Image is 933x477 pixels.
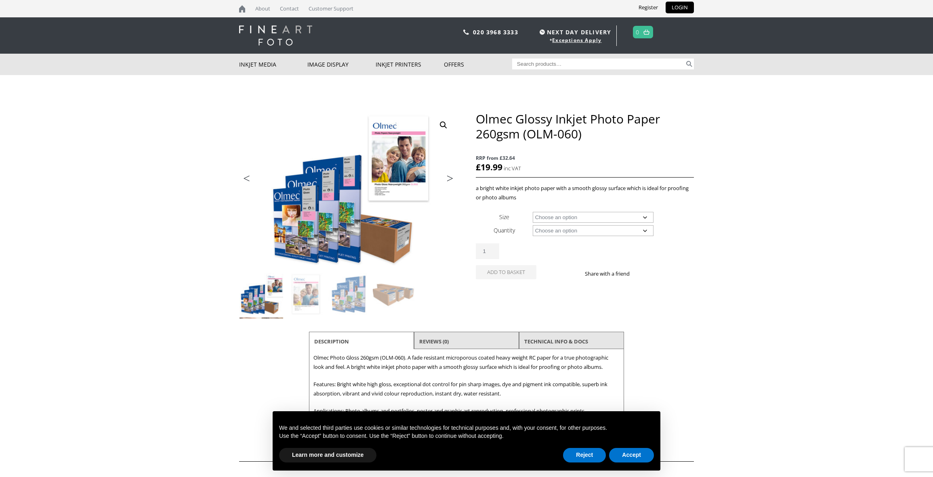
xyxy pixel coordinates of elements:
[633,2,664,13] a: Register
[314,334,349,349] a: Description
[636,26,639,38] a: 0
[659,270,665,277] img: email sharing button
[540,29,545,35] img: time.svg
[436,118,451,132] a: View full-screen image gallery
[476,265,536,279] button: Add to basket
[666,2,694,13] a: LOGIN
[538,27,611,37] span: NEXT DAY DELIVERY
[476,184,694,202] p: a bright white inkjet photo paper with a smooth glossy surface which is ideal for proofing or pho...
[239,111,457,272] img: Olmec Glossy Inkjet Photo Paper 260gsm (OLM-060)
[512,59,685,69] input: Search products…
[476,161,481,173] span: £
[307,54,376,75] a: Image Display
[284,273,328,316] img: Olmec Glossy Inkjet Photo Paper 260gsm (OLM-060) - Image 2
[685,59,694,69] button: Search
[476,243,499,259] input: Product quantity
[313,353,620,372] p: Olmec Photo Gloss 260gsm (OLM-060). A fade resistant microporous coated heavy weight RC paper for...
[643,29,649,35] img: basket.svg
[585,269,639,278] p: Share with a friend
[376,54,444,75] a: Inkjet Printers
[444,54,512,75] a: Offers
[524,334,588,349] a: TECHNICAL INFO & DOCS
[476,111,694,141] h1: Olmec Glossy Inkjet Photo Paper 260gsm (OLM-060)
[609,448,654,462] button: Accept
[494,226,515,234] label: Quantity
[279,424,654,432] p: We and selected third parties use cookies or similar technologies for technical purposes and, wit...
[239,25,312,46] img: logo-white.svg
[240,317,283,361] img: Olmec Glossy Inkjet Photo Paper 260gsm (OLM-060) - Image 5
[239,448,694,462] h2: Related products
[639,270,646,277] img: facebook sharing button
[499,213,509,221] label: Size
[476,161,502,173] bdi: 19.99
[313,380,620,398] p: Features: Bright white high gloss, exceptional dot control for pin sharp images, dye and pigment ...
[463,29,469,35] img: phone.svg
[476,153,694,163] span: RRP from £32.64
[419,334,449,349] a: Reviews (0)
[563,448,606,462] button: Reject
[239,54,307,75] a: Inkjet Media
[240,273,283,316] img: Olmec Glossy Inkjet Photo Paper 260gsm (OLM-060)
[552,37,601,44] a: Exceptions Apply
[279,432,654,440] p: Use the “Accept” button to consent. Use the “Reject” button to continue without accepting.
[279,448,376,462] button: Learn more and customize
[473,28,518,36] a: 020 3968 3333
[649,270,656,277] img: twitter sharing button
[328,273,372,316] img: Olmec Glossy Inkjet Photo Paper 260gsm (OLM-060) - Image 3
[373,273,416,316] img: Olmec Glossy Inkjet Photo Paper 260gsm (OLM-060) - Image 4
